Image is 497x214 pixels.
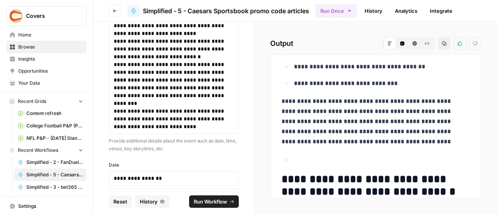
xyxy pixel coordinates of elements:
[6,53,87,65] a: Insights
[9,9,23,23] img: Covers Logo
[14,107,87,120] a: Content refresh
[26,122,83,129] span: College Football P&P (Production) Grid (1)
[140,198,158,205] span: History
[135,195,169,208] button: History
[14,181,87,193] a: Simplified - 3 - bet365 bonus code articles
[360,5,387,17] a: History
[26,171,83,178] span: Simplified - 5 - Caesars Sportsbook promo code articles
[18,43,83,50] span: Browse
[26,110,83,117] span: Content refresh
[26,159,83,166] span: Simplified - 2 - FanDuel promo code articles
[18,31,83,38] span: Home
[194,198,227,205] span: Run Workflow
[109,162,239,169] label: Date
[390,5,422,17] a: Analytics
[14,120,87,132] a: College Football P&P (Production) Grid (1)
[6,96,87,107] button: Recent Grids
[26,184,83,191] span: Simplified - 3 - bet365 bonus code articles
[315,4,357,17] button: Run Once
[127,5,309,17] a: Simplified - 5 - Caesars Sportsbook promo code articles
[6,144,87,156] button: Recent Workflows
[18,68,83,75] span: Opportunities
[26,135,83,142] span: NFL P&P - [DATE] Standard (Production) Grid
[18,80,83,87] span: Your Data
[143,6,309,16] span: Simplified - 5 - Caesars Sportsbook promo code articles
[26,12,73,20] span: Covers
[109,137,239,152] p: Provide additional details about the event such as date, time, venue, key storylines, etc.
[14,156,87,169] a: Simplified - 2 - FanDuel promo code articles
[6,77,87,89] a: Your Data
[425,5,457,17] a: Integrate
[18,98,46,105] span: Recent Grids
[18,56,83,63] span: Insights
[18,203,83,210] span: Settings
[6,41,87,53] a: Browse
[14,169,87,181] a: Simplified - 5 - Caesars Sportsbook promo code articles
[113,198,127,205] span: Reset
[6,6,87,26] button: Workspace: Covers
[14,132,87,144] a: NFL P&P - [DATE] Standard (Production) Grid
[6,65,87,77] a: Opportunities
[189,195,239,208] button: Run Workflow
[109,195,132,208] button: Reset
[270,37,481,50] h2: Output
[6,29,87,41] a: Home
[6,200,87,212] a: Settings
[18,147,58,154] span: Recent Workflows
